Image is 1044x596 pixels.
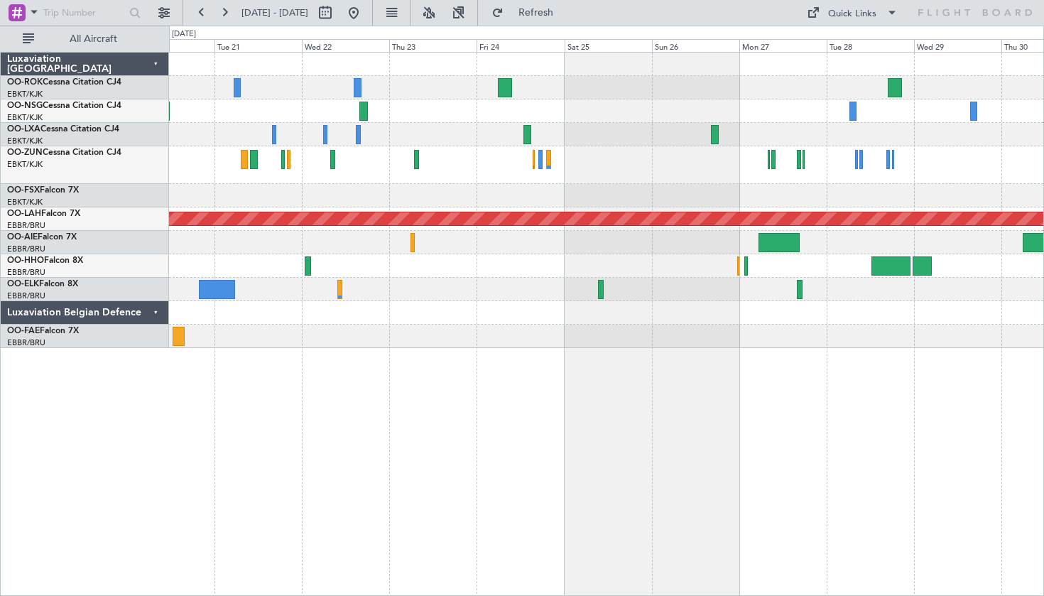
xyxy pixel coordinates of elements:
div: Sun 26 [652,39,739,52]
span: OO-FAE [7,327,40,335]
span: OO-AIE [7,233,38,242]
div: Fri 24 [477,39,564,52]
span: OO-ELK [7,280,39,288]
a: OO-AIEFalcon 7X [7,233,77,242]
a: EBKT/KJK [7,159,43,170]
span: OO-FSX [7,186,40,195]
a: EBKT/KJK [7,197,43,207]
div: [DATE] [172,28,196,40]
input: Trip Number [43,2,125,23]
a: OO-FSXFalcon 7X [7,186,79,195]
span: OO-NSG [7,102,43,110]
div: Tue 28 [827,39,914,52]
div: Tue 21 [214,39,302,52]
a: EBKT/KJK [7,89,43,99]
span: OO-ROK [7,78,43,87]
button: Refresh [485,1,570,24]
a: OO-ZUNCessna Citation CJ4 [7,148,121,157]
a: EBBR/BRU [7,291,45,301]
a: EBBR/BRU [7,337,45,348]
span: OO-ZUN [7,148,43,157]
button: All Aircraft [16,28,154,50]
span: OO-HHO [7,256,44,265]
a: EBBR/BRU [7,267,45,278]
div: Sat 25 [565,39,652,52]
span: [DATE] - [DATE] [241,6,308,19]
button: Quick Links [800,1,905,24]
a: OO-ELKFalcon 8X [7,280,78,288]
a: OO-FAEFalcon 7X [7,327,79,335]
span: OO-LXA [7,125,40,134]
a: OO-HHOFalcon 8X [7,256,83,265]
a: OO-ROKCessna Citation CJ4 [7,78,121,87]
a: EBKT/KJK [7,136,43,146]
div: Wed 22 [302,39,389,52]
div: Mon 20 [127,39,214,52]
a: EBBR/BRU [7,220,45,231]
span: OO-LAH [7,210,41,218]
a: EBBR/BRU [7,244,45,254]
a: OO-NSGCessna Citation CJ4 [7,102,121,110]
div: Wed 29 [914,39,1001,52]
a: OO-LXACessna Citation CJ4 [7,125,119,134]
div: Quick Links [828,7,876,21]
a: OO-LAHFalcon 7X [7,210,80,218]
a: EBKT/KJK [7,112,43,123]
span: All Aircraft [37,34,150,44]
span: Refresh [506,8,566,18]
div: Thu 23 [389,39,477,52]
div: Mon 27 [739,39,827,52]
